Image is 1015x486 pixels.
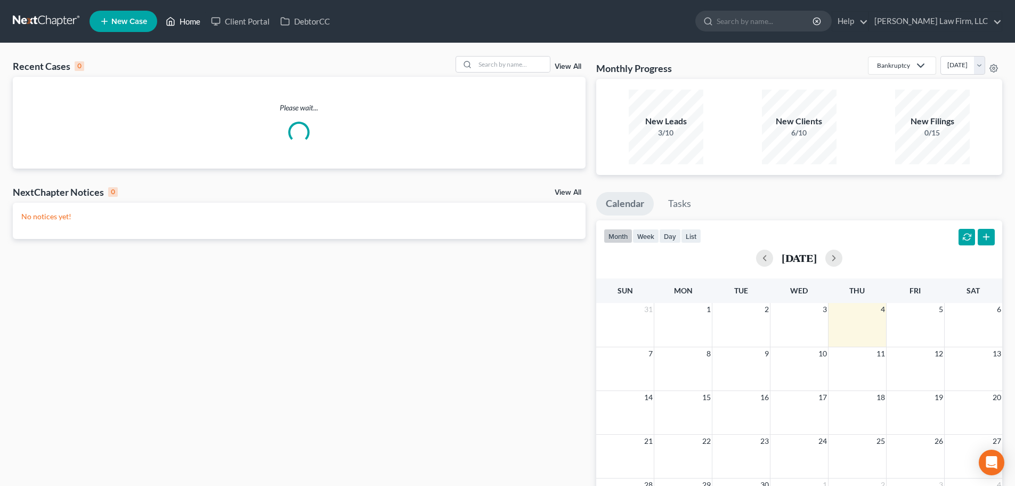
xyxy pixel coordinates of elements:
div: 3/10 [629,128,703,138]
div: 0/15 [895,128,970,138]
span: 13 [992,347,1002,360]
span: 5 [938,303,944,316]
div: 0 [108,187,118,197]
div: New Filings [895,115,970,128]
span: 9 [764,347,770,360]
span: 2 [764,303,770,316]
span: 22 [701,435,712,448]
p: Please wait... [13,102,586,113]
div: Bankruptcy [877,61,910,70]
div: New Clients [762,115,837,128]
span: 16 [759,391,770,404]
span: 8 [705,347,712,360]
a: Help [832,12,868,31]
span: 21 [643,435,654,448]
a: [PERSON_NAME] Law Firm, LLC [869,12,1002,31]
button: day [659,229,681,243]
span: Mon [674,286,693,295]
span: Tue [734,286,748,295]
div: Recent Cases [13,60,84,73]
p: No notices yet! [21,211,577,222]
span: 10 [817,347,828,360]
span: 25 [875,435,886,448]
span: 3 [822,303,828,316]
span: 19 [933,391,944,404]
span: Sun [618,286,633,295]
span: 23 [759,435,770,448]
span: Wed [790,286,808,295]
span: 20 [992,391,1002,404]
button: week [632,229,659,243]
div: 0 [75,61,84,71]
a: View All [555,63,581,70]
a: Calendar [596,192,654,216]
span: New Case [111,18,147,26]
span: 14 [643,391,654,404]
div: Open Intercom Messenger [979,450,1004,475]
span: Sat [967,286,980,295]
button: list [681,229,701,243]
a: View All [555,189,581,196]
a: Tasks [659,192,701,216]
span: 27 [992,435,1002,448]
span: 15 [701,391,712,404]
span: 17 [817,391,828,404]
span: 4 [880,303,886,316]
input: Search by name... [475,57,550,72]
div: New Leads [629,115,703,128]
a: DebtorCC [275,12,335,31]
span: 12 [933,347,944,360]
span: 26 [933,435,944,448]
span: 7 [647,347,654,360]
span: Fri [910,286,921,295]
span: 24 [817,435,828,448]
span: 11 [875,347,886,360]
input: Search by name... [717,11,814,31]
h3: Monthly Progress [596,62,672,75]
span: 1 [705,303,712,316]
span: 6 [996,303,1002,316]
h2: [DATE] [782,252,817,264]
div: 6/10 [762,128,837,138]
span: Thu [849,286,865,295]
span: 18 [875,391,886,404]
button: month [604,229,632,243]
a: Home [160,12,206,31]
span: 31 [643,303,654,316]
a: Client Portal [206,12,275,31]
div: NextChapter Notices [13,186,118,198]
